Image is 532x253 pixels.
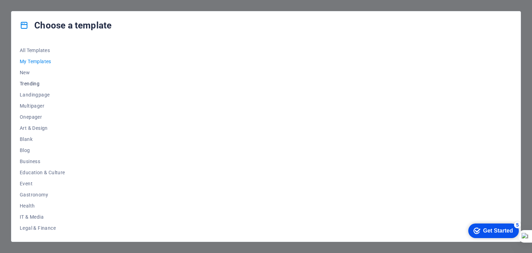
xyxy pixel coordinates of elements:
[20,159,65,164] span: Business
[20,134,65,145] button: Blank
[6,3,57,18] div: Get Started 5 items remaining, 0% complete
[20,189,65,200] button: Gastronomy
[20,20,112,31] h4: Choose a template
[20,156,65,167] button: Business
[20,48,65,53] span: All Templates
[20,125,65,131] span: Art & Design
[20,145,65,156] button: Blog
[20,192,65,197] span: Gastronomy
[20,211,65,222] button: IT & Media
[20,167,65,178] button: Education & Culture
[20,203,65,209] span: Health
[20,225,65,231] span: Legal & Finance
[52,1,59,8] div: 5
[20,89,65,100] button: Landingpage
[20,70,65,75] span: New
[20,178,65,189] button: Event
[20,147,65,153] span: Blog
[20,114,65,120] span: Onepager
[20,92,65,98] span: Landingpage
[20,200,65,211] button: Health
[20,45,65,56] button: All Templates
[20,123,65,134] button: Art & Design
[20,59,65,64] span: My Templates
[20,111,65,123] button: Onepager
[20,214,65,220] span: IT & Media
[20,81,65,86] span: Trending
[20,67,65,78] button: New
[20,222,65,234] button: Legal & Finance
[20,100,65,111] button: Multipager
[20,136,65,142] span: Blank
[20,103,65,109] span: Multipager
[20,170,65,175] span: Education & Culture
[20,56,65,67] button: My Templates
[20,78,65,89] button: Trending
[21,8,51,14] div: Get Started
[20,181,65,186] span: Event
